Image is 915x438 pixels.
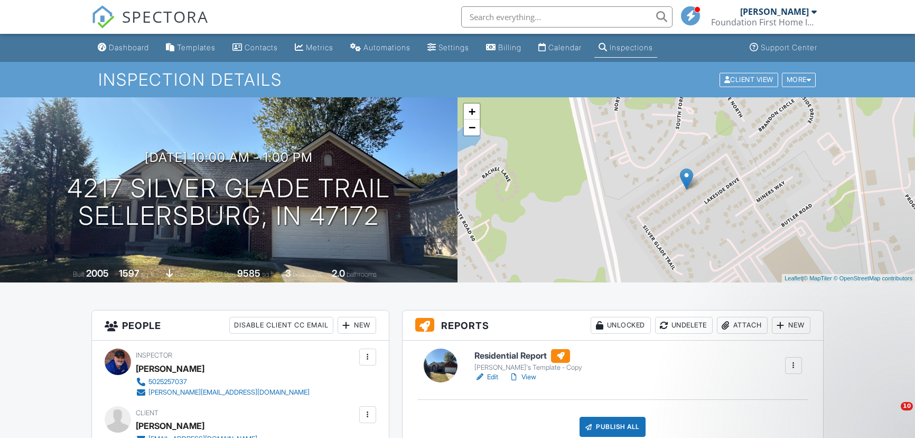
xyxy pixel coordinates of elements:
div: [PERSON_NAME]'s Template - Copy [474,363,582,372]
div: Foundation First Home Inspections [711,17,817,28]
div: Contacts [245,43,278,52]
div: [PERSON_NAME] [740,6,809,17]
span: SPECTORA [122,5,209,28]
a: Zoom out [464,120,480,135]
a: Residential Report [PERSON_NAME]'s Template - Copy [474,349,582,372]
a: Settings [423,38,473,58]
h3: Reports [403,311,823,341]
img: The Best Home Inspection Software - Spectora [91,5,115,29]
div: Disable Client CC Email [229,317,333,334]
a: [PERSON_NAME][EMAIL_ADDRESS][DOMAIN_NAME] [136,387,310,398]
div: Unlocked [591,317,651,334]
h6: Residential Report [474,349,582,363]
div: Inspections [610,43,653,52]
div: Client View [720,72,778,87]
span: 10 [901,402,913,410]
a: Dashboard [94,38,153,58]
div: Undelete [655,317,713,334]
div: Dashboard [109,43,149,52]
div: Attach [717,317,768,334]
div: Calendar [548,43,582,52]
div: [PERSON_NAME] [136,418,204,434]
a: Client View [718,75,781,83]
span: Client [136,409,158,417]
a: SPECTORA [91,14,209,36]
a: Calendar [534,38,586,58]
div: 3 [285,268,291,279]
h1: Inspection Details [98,70,817,89]
a: Zoom in [464,104,480,120]
div: New [338,317,376,334]
a: Contacts [228,38,282,58]
span: sq. ft. [141,270,156,278]
a: Inspections [594,38,657,58]
div: Publish All [580,417,646,437]
div: 9585 [237,268,260,279]
span: Inspector [136,351,172,359]
a: Templates [162,38,220,58]
a: Billing [482,38,526,58]
span: sq.ft. [262,270,275,278]
a: Support Center [745,38,821,58]
div: More [782,72,816,87]
div: New [772,317,810,334]
div: Support Center [761,43,817,52]
span: Lot Size [213,270,236,278]
div: | [782,274,915,283]
a: Edit [474,372,498,382]
a: Automations (Basic) [346,38,415,58]
span: basement [175,270,203,278]
span: bedrooms [293,270,322,278]
h1: 4217 Silver Glade Trail Sellersburg, IN 47172 [67,175,390,231]
div: 1597 [119,268,139,279]
div: Automations [363,43,410,52]
div: 2005 [86,268,109,279]
h3: People [92,311,388,341]
div: 5025257037 [148,378,187,386]
a: Metrics [291,38,338,58]
a: © MapTiler [804,275,832,281]
div: Metrics [306,43,333,52]
iframe: Intercom live chat [879,402,904,427]
input: Search everything... [461,6,673,28]
span: bathrooms [347,270,377,278]
a: 5025257037 [136,377,310,387]
div: Settings [438,43,469,52]
a: View [509,372,536,382]
div: Billing [498,43,521,52]
a: © OpenStreetMap contributors [834,275,912,281]
div: Templates [177,43,216,52]
span: Built [73,270,85,278]
div: 2.0 [332,268,345,279]
div: [PERSON_NAME][EMAIL_ADDRESS][DOMAIN_NAME] [148,388,310,397]
h3: [DATE] 10:00 am - 1:00 pm [145,150,313,165]
div: [PERSON_NAME] [136,361,204,377]
a: Leaflet [785,275,802,281]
